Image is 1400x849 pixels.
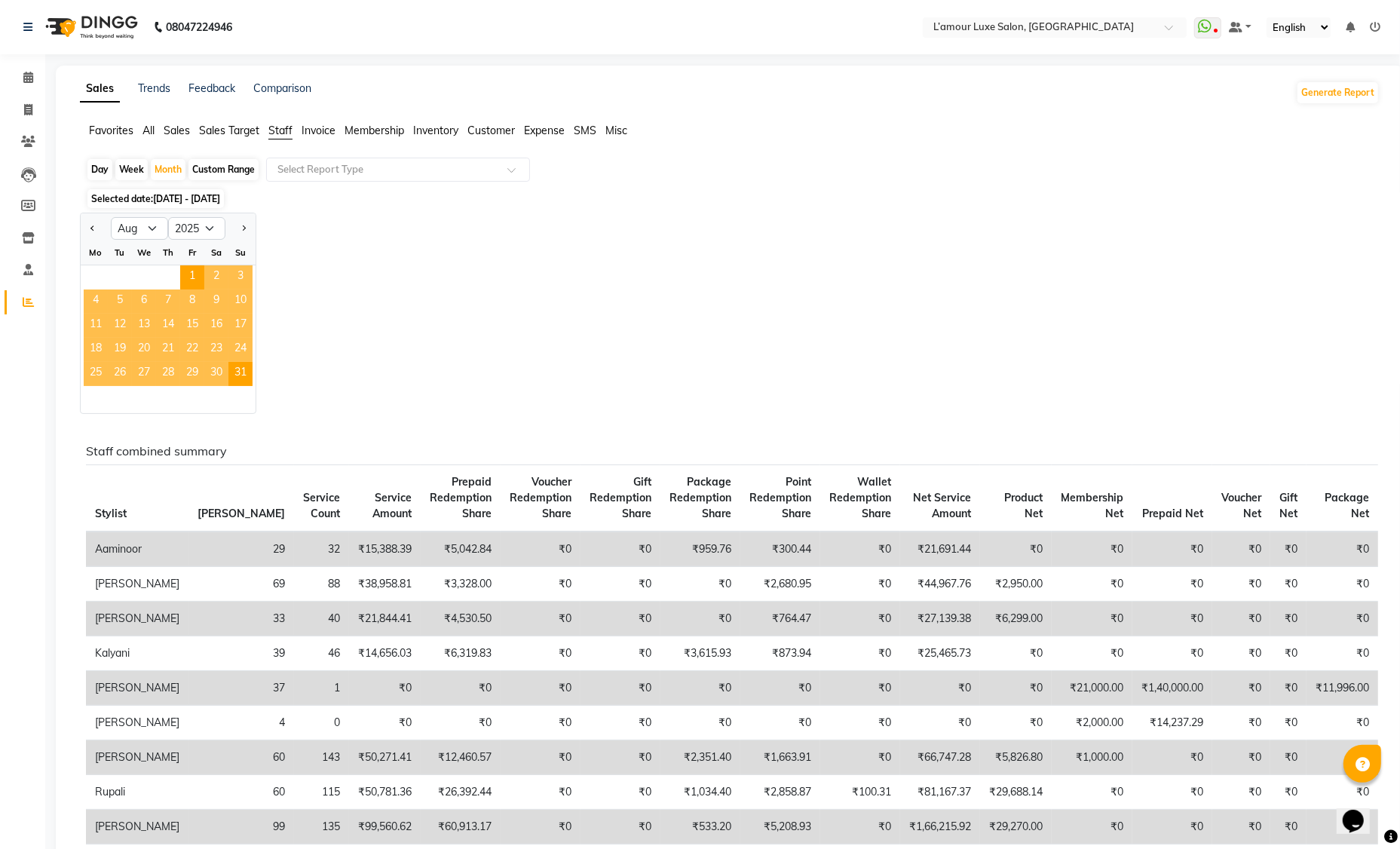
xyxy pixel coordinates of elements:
div: Tuesday, August 5, 2025 [108,290,132,314]
div: Fr [180,241,204,265]
td: ₹3,615.93 [660,636,740,671]
span: Invoice [302,124,335,137]
td: ₹0 [1132,740,1212,775]
div: Friday, August 15, 2025 [180,314,204,338]
td: ₹0 [1270,602,1307,636]
td: ₹300.44 [740,532,820,567]
td: ₹0 [820,740,900,775]
span: Product Net [1004,491,1043,520]
span: 17 [228,314,253,338]
td: ₹0 [740,671,820,706]
td: ₹0 [660,671,740,706]
td: ₹0 [1132,567,1212,602]
td: ₹25,465.73 [900,636,980,671]
span: Sales [164,124,190,137]
span: 11 [84,314,108,338]
td: ₹0 [1052,567,1132,602]
td: 33 [188,602,294,636]
td: ₹21,691.44 [900,532,980,567]
div: Monday, August 11, 2025 [84,314,108,338]
td: ₹0 [1132,636,1212,671]
div: Saturday, August 9, 2025 [204,290,228,314]
td: ₹21,000.00 [1052,671,1132,706]
td: ₹0 [501,636,581,671]
td: ₹0 [581,775,660,810]
td: ₹0 [1212,740,1270,775]
span: 14 [156,314,180,338]
td: ₹0 [1270,775,1307,810]
td: [PERSON_NAME] [86,671,188,706]
span: Gift Redemption Share [590,475,651,520]
td: ₹0 [1052,775,1132,810]
td: ₹21,844.41 [349,602,421,636]
div: Saturday, August 23, 2025 [204,338,228,362]
td: ₹0 [1132,602,1212,636]
div: Sa [204,241,228,265]
td: ₹0 [660,706,740,740]
div: Custom Range [188,159,259,180]
div: Sunday, August 3, 2025 [228,265,253,290]
span: 28 [156,362,180,386]
span: 31 [228,362,253,386]
td: ₹0 [1270,810,1307,844]
td: ₹15,388.39 [349,532,421,567]
td: ₹764.47 [740,602,820,636]
td: ₹5,826.80 [980,740,1052,775]
td: Rupali [86,775,188,810]
div: Tu [108,241,132,265]
h6: Staff combined summary [86,444,1368,458]
td: ₹2,680.95 [740,567,820,602]
td: ₹0 [1052,532,1132,567]
td: [PERSON_NAME] [86,810,188,844]
td: ₹29,688.14 [980,775,1052,810]
td: 29 [188,532,294,567]
span: 26 [108,362,132,386]
td: [PERSON_NAME] [86,706,188,740]
span: Staff [268,124,293,137]
span: Membership [345,124,404,137]
select: Select month [111,217,168,240]
td: ₹99,560.62 [349,810,421,844]
div: Thursday, August 14, 2025 [156,314,180,338]
td: ₹0 [1132,532,1212,567]
div: Wednesday, August 13, 2025 [132,314,156,338]
td: ₹0 [501,532,581,567]
span: 22 [180,338,204,362]
td: ₹873.94 [740,636,820,671]
a: Comparison [253,81,311,95]
td: 40 [294,602,349,636]
td: ₹0 [581,636,660,671]
td: ₹0 [581,602,660,636]
span: 9 [204,290,228,314]
span: 6 [132,290,156,314]
td: ₹0 [581,671,660,706]
td: 46 [294,636,349,671]
span: Selected date: [87,189,224,208]
span: 15 [180,314,204,338]
td: 60 [188,775,294,810]
td: 60 [188,740,294,775]
span: 30 [204,362,228,386]
div: Monday, August 25, 2025 [84,362,108,386]
div: Sunday, August 24, 2025 [228,338,253,362]
div: Saturday, August 16, 2025 [204,314,228,338]
div: Saturday, August 30, 2025 [204,362,228,386]
td: 1 [294,671,349,706]
a: Feedback [188,81,235,95]
td: ₹0 [501,671,581,706]
td: ₹0 [820,602,900,636]
td: [PERSON_NAME] [86,740,188,775]
a: Sales [80,75,120,103]
td: ₹0 [349,706,421,740]
span: Voucher Net [1221,491,1261,520]
div: Mo [84,241,108,265]
span: Package Redemption Share [669,475,731,520]
a: Trends [138,81,170,95]
td: ₹959.76 [660,532,740,567]
div: We [132,241,156,265]
td: ₹2,000.00 [1052,706,1132,740]
td: ₹0 [581,567,660,602]
div: Wednesday, August 6, 2025 [132,290,156,314]
td: ₹0 [581,706,660,740]
td: ₹2,950.00 [980,567,1052,602]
